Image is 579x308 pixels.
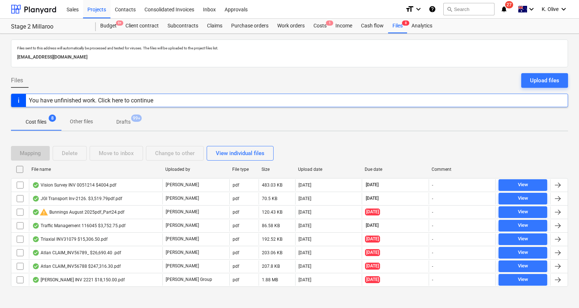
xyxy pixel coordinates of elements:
div: Costs [309,19,331,33]
div: - [432,237,433,242]
div: 192.52 KB [262,237,282,242]
div: - [432,277,433,282]
div: Cash flow [357,19,388,33]
div: - [432,183,433,188]
p: [PERSON_NAME] [166,222,199,229]
span: [DATE] [365,263,380,270]
p: [PERSON_NAME] [166,195,199,202]
a: Work orders [273,19,309,33]
span: 1 [326,20,333,26]
button: View [499,206,547,218]
a: Claims [203,19,227,33]
button: View [499,233,547,245]
div: [DATE] [298,183,311,188]
span: [DATE] [365,182,379,188]
button: View [499,274,547,286]
div: [DATE] [298,196,311,201]
div: 203.06 KB [262,250,282,255]
a: Costs1 [309,19,331,33]
div: Bunnings August 2025pdf_Part24.pdf [32,208,124,217]
div: OCR finished [32,250,40,256]
div: 483.03 KB [262,183,282,188]
div: View individual files [216,149,264,158]
div: OCR finished [32,209,40,215]
div: You have unfinished work. Click here to continue [29,97,153,104]
div: 1.88 MB [262,277,278,282]
p: Other files [70,118,93,125]
p: Cost files [26,118,46,126]
div: - [432,223,433,228]
div: Comment [432,167,493,172]
button: View [499,220,547,232]
span: [DATE] [365,276,380,283]
div: [PERSON_NAME] INV 2221 $18,150.00.pdf [32,277,125,283]
div: 120.43 KB [262,210,282,215]
div: JGI Transport Inv-2126. $3,519.79pdf.pdf [32,196,122,202]
div: Client contract [121,19,163,33]
div: Budget [96,19,121,33]
span: 27 [505,1,513,8]
button: View individual files [207,146,274,161]
button: View [499,260,547,272]
div: OCR finished [32,182,40,188]
div: [DATE] [298,210,311,215]
div: Purchase orders [227,19,273,33]
div: [DATE] [298,223,311,228]
div: Analytics [407,19,437,33]
p: [PERSON_NAME] [166,263,199,269]
span: 99+ [131,114,142,122]
p: Files sent to this address will automatically be processed and tested for viruses. The files will... [17,46,562,50]
button: View [499,179,547,191]
div: View [518,194,528,203]
p: [EMAIL_ADDRESS][DOMAIN_NAME] [17,53,562,61]
div: OCR finished [32,196,40,202]
i: keyboard_arrow_down [527,5,536,14]
i: format_size [405,5,414,14]
div: [DATE] [298,237,311,242]
i: keyboard_arrow_down [414,5,423,14]
div: Triaxial INV31079 $15,306.50.pdf [32,236,108,242]
button: Upload files [521,73,568,88]
div: Upload files [530,76,559,85]
div: View [518,208,528,216]
a: Files8 [388,19,407,33]
div: pdf [233,264,239,269]
span: [DATE] [365,236,380,243]
div: pdf [233,250,239,255]
span: [DATE] [365,249,380,256]
p: [PERSON_NAME] [166,236,199,242]
p: [PERSON_NAME] Group [166,277,212,283]
i: notifications [500,5,508,14]
div: Stage 2 Millaroo [11,23,87,31]
div: Vision Survey INV 0051214 $4004.pdf [32,182,116,188]
div: [DATE] [298,264,311,269]
div: View [518,248,528,257]
div: 207.8 KB [262,264,280,269]
button: View [499,193,547,204]
p: Drafts [116,118,131,126]
div: Traffic Management 116045 $3,752.75.pdf [32,223,125,229]
a: Subcontracts [163,19,203,33]
div: [DATE] [298,250,311,255]
div: - [432,264,433,269]
span: [DATE] [365,209,380,215]
p: [PERSON_NAME] [166,182,199,188]
span: [DATE] [365,195,379,202]
div: OCR finished [32,263,40,269]
div: Uploaded by [165,167,226,172]
div: pdf [233,223,239,228]
a: Income [331,19,357,33]
div: Files [388,19,407,33]
div: View [518,181,528,189]
div: 70.5 KB [262,196,277,201]
div: - [432,250,433,255]
i: Knowledge base [429,5,436,14]
div: File name [31,167,159,172]
span: search [447,6,452,12]
div: 86.58 KB [262,223,280,228]
div: pdf [233,210,239,215]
